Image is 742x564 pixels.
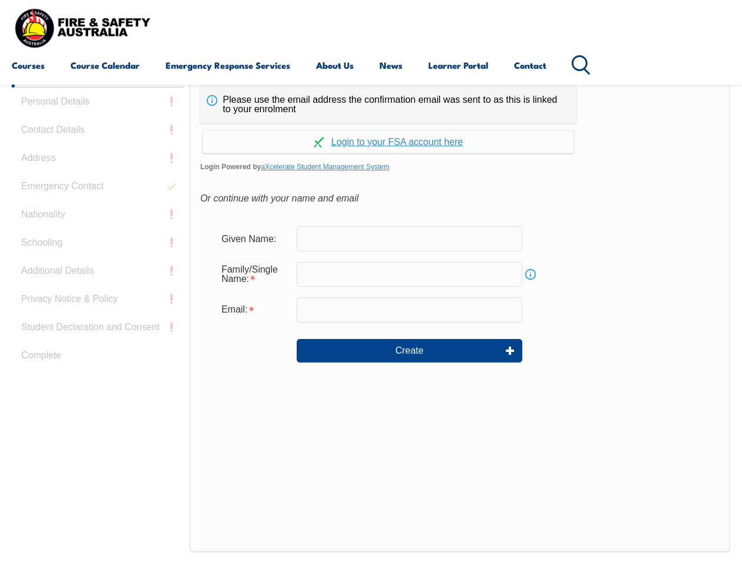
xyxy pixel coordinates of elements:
div: Given Name: [212,227,297,250]
a: About Us [316,51,354,79]
a: News [380,51,402,79]
div: Or continue with your name and email [200,190,720,207]
div: Family/Single Name is required. [212,258,297,290]
button: Create [297,339,522,362]
span: Login Powered by [200,158,720,176]
div: Email is required. [212,298,297,321]
div: Please use the email address the confirmation email was sent to as this is linked to your enrolment [200,86,576,123]
a: Info [522,266,539,283]
a: Learner Portal [428,51,488,79]
img: Log in withaxcelerate [314,137,324,147]
a: Courses [12,51,45,79]
a: Course Calendar [70,51,140,79]
a: aXcelerate Student Management System [261,163,390,171]
a: Emergency Response Services [166,51,290,79]
a: Contact [514,51,546,79]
